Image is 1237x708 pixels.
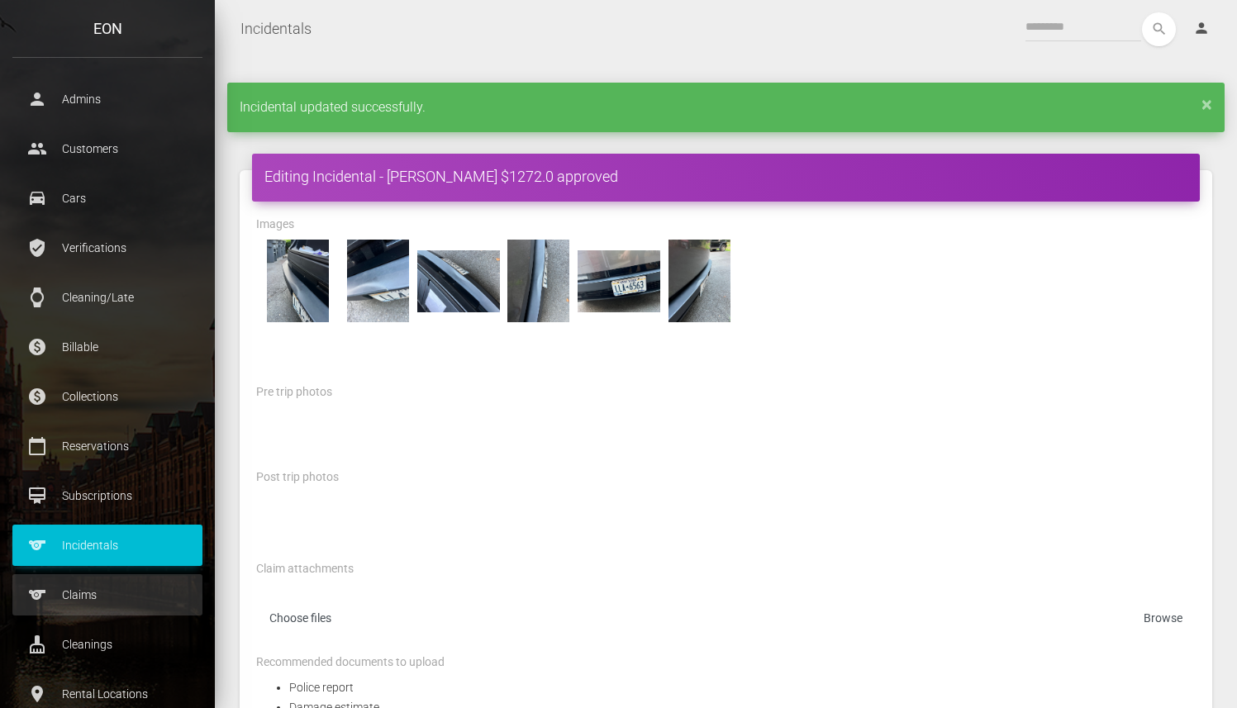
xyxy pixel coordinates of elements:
[12,525,202,566] a: sports Incidentals
[12,227,202,268] a: verified_user Verifications
[25,582,190,607] p: Claims
[658,240,740,322] img: IMG_4506.jpeg
[256,240,339,322] img: IMG_4511.jpeg
[417,240,500,322] img: IMG_4509.jpeg
[12,78,202,120] a: person Admins
[1201,99,1212,109] a: ×
[256,216,294,233] label: Images
[12,326,202,368] a: paid Billable
[25,335,190,359] p: Billable
[336,240,419,322] img: IMG_4510.jpeg
[25,136,190,161] p: Customers
[497,240,580,322] img: IMG_4507.jpeg
[25,285,190,310] p: Cleaning/Late
[25,186,190,211] p: Cars
[12,277,202,318] a: watch Cleaning/Late
[25,632,190,657] p: Cleanings
[25,87,190,112] p: Admins
[12,128,202,169] a: people Customers
[1142,12,1176,46] button: search
[256,604,1196,638] label: Choose files
[25,483,190,508] p: Subscriptions
[12,574,202,615] a: sports Claims
[578,240,660,322] img: IMG_4508.jpeg
[25,533,190,558] p: Incidentals
[12,624,202,665] a: cleaning_services Cleanings
[25,384,190,409] p: Collections
[12,475,202,516] a: card_membership Subscriptions
[240,8,312,50] a: Incidentals
[25,434,190,459] p: Reservations
[25,235,190,260] p: Verifications
[289,677,1196,697] li: Police report
[12,425,202,467] a: calendar_today Reservations
[12,376,202,417] a: paid Collections
[1181,12,1225,45] a: person
[264,166,1187,187] h4: Editing Incidental - [PERSON_NAME] $1272.0 approved
[1193,20,1210,36] i: person
[25,682,190,706] p: Rental Locations
[256,654,445,671] label: Recommended documents to upload
[256,561,354,577] label: Claim attachments
[227,83,1225,132] div: Incidental updated successfully.
[256,469,339,486] label: Post trip photos
[256,384,332,401] label: Pre trip photos
[12,178,202,219] a: drive_eta Cars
